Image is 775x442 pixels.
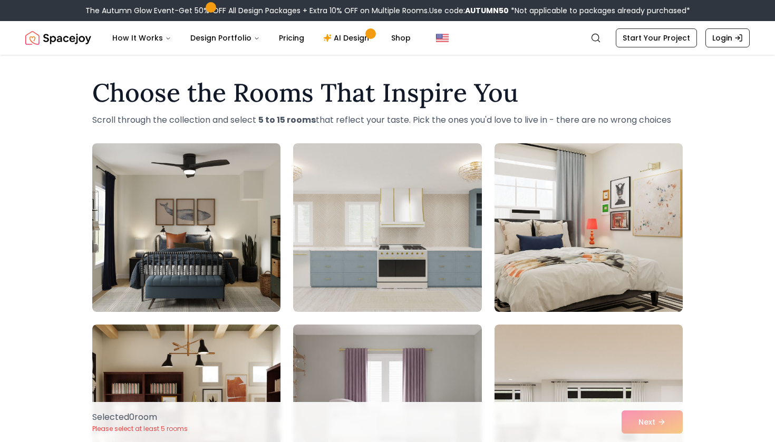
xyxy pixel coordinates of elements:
[465,5,509,16] b: AUTUMN50
[429,5,509,16] span: Use code:
[436,32,449,44] img: United States
[495,143,683,312] img: Room room-3
[25,27,91,48] img: Spacejoy Logo
[258,114,316,126] strong: 5 to 15 rooms
[383,27,419,48] a: Shop
[92,143,280,312] img: Room room-1
[270,27,313,48] a: Pricing
[92,411,188,424] p: Selected 0 room
[616,28,697,47] a: Start Your Project
[104,27,180,48] button: How It Works
[104,27,419,48] nav: Main
[85,5,690,16] div: The Autumn Glow Event-Get 50% OFF All Design Packages + Extra 10% OFF on Multiple Rooms.
[92,80,683,105] h1: Choose the Rooms That Inspire You
[509,5,690,16] span: *Not applicable to packages already purchased*
[182,27,268,48] button: Design Portfolio
[92,425,188,433] p: Please select at least 5 rooms
[25,21,750,55] nav: Global
[293,143,481,312] img: Room room-2
[25,27,91,48] a: Spacejoy
[92,114,683,126] p: Scroll through the collection and select that reflect your taste. Pick the ones you'd love to liv...
[315,27,381,48] a: AI Design
[705,28,750,47] a: Login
